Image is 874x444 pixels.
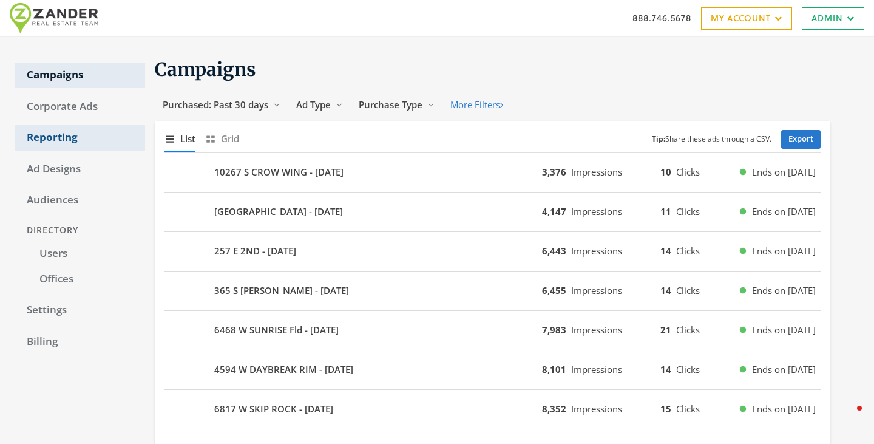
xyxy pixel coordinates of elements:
b: 14 [660,245,671,257]
span: Clicks [676,403,700,415]
b: 10 [660,166,671,178]
span: Ends on [DATE] [752,205,816,219]
iframe: Intercom live chat [833,403,862,432]
span: Purchased: Past 30 days [163,98,268,111]
b: 6,455 [542,284,566,296]
span: Ends on [DATE] [752,363,816,377]
a: Audiences [15,188,145,213]
b: 8,352 [542,403,566,415]
b: 8,101 [542,363,566,375]
b: 14 [660,363,671,375]
b: 6817 W SKIP ROCK - [DATE] [214,402,333,416]
span: Grid [221,132,239,146]
span: Clicks [676,284,700,296]
button: 6817 W SKIP ROCK - [DATE]8,352Impressions15ClicksEnds on [DATE] [164,395,821,424]
b: 10267 S CROW WING - [DATE] [214,165,344,179]
span: Impressions [571,205,622,217]
a: Campaigns [15,63,145,88]
span: Campaigns [155,58,256,81]
span: Impressions [571,403,622,415]
button: 365 S [PERSON_NAME] - [DATE]6,455Impressions14ClicksEnds on [DATE] [164,276,821,306]
span: Clicks [676,205,700,217]
b: 21 [660,324,671,336]
b: 365 S [PERSON_NAME] - [DATE] [214,284,349,298]
span: Ends on [DATE] [752,244,816,258]
button: Grid [205,126,239,152]
b: Tip: [652,134,665,144]
button: Purchased: Past 30 days [155,94,288,116]
a: Offices [27,267,145,292]
b: 15 [660,403,671,415]
span: Impressions [571,363,622,375]
span: Purchase Type [359,98,422,111]
b: 4594 W DAYBREAK RIM - [DATE] [214,363,353,377]
b: [GEOGRAPHIC_DATA] - [DATE] [214,205,343,219]
span: List [180,132,195,146]
button: 257 E 2ND - [DATE]6,443Impressions14ClicksEnds on [DATE] [164,237,821,266]
span: Impressions [571,166,622,178]
small: Share these ads through a CSV. [652,134,771,145]
a: 888.746.5678 [632,12,691,24]
b: 4,147 [542,205,566,217]
span: Clicks [676,166,700,178]
a: Settings [15,298,145,323]
b: 6468 W SUNRISE Fld - [DATE] [214,323,339,337]
b: 257 E 2ND - [DATE] [214,244,296,258]
span: Clicks [676,324,700,336]
a: Corporate Ads [15,94,145,120]
b: 14 [660,284,671,296]
b: 11 [660,205,671,217]
span: Impressions [571,284,622,296]
span: Ends on [DATE] [752,402,816,416]
span: Impressions [571,245,622,257]
button: More Filters [442,94,511,116]
button: 10267 S CROW WING - [DATE]3,376Impressions10ClicksEnds on [DATE] [164,158,821,187]
b: 7,983 [542,324,566,336]
span: Clicks [676,363,700,375]
button: 4594 W DAYBREAK RIM - [DATE]8,101Impressions14ClicksEnds on [DATE] [164,355,821,384]
span: Ends on [DATE] [752,165,816,179]
a: Export [781,130,821,149]
span: Ends on [DATE] [752,323,816,337]
img: Adwerx [10,3,106,33]
span: Ad Type [296,98,331,111]
a: Ad Designs [15,157,145,182]
button: [GEOGRAPHIC_DATA] - [DATE]4,147Impressions11ClicksEnds on [DATE] [164,197,821,227]
a: Admin [802,7,864,30]
a: Billing [15,329,145,355]
button: Ad Type [288,94,351,116]
button: Purchase Type [351,94,442,116]
span: Ends on [DATE] [752,284,816,298]
button: 6468 W SUNRISE Fld - [DATE]7,983Impressions21ClicksEnds on [DATE] [164,316,821,345]
a: Users [27,241,145,267]
b: 3,376 [542,166,566,178]
a: My Account [701,7,792,30]
button: List [164,126,195,152]
span: Clicks [676,245,700,257]
a: Reporting [15,125,145,151]
b: 6,443 [542,245,566,257]
div: Directory [15,219,145,242]
span: Impressions [571,324,622,336]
